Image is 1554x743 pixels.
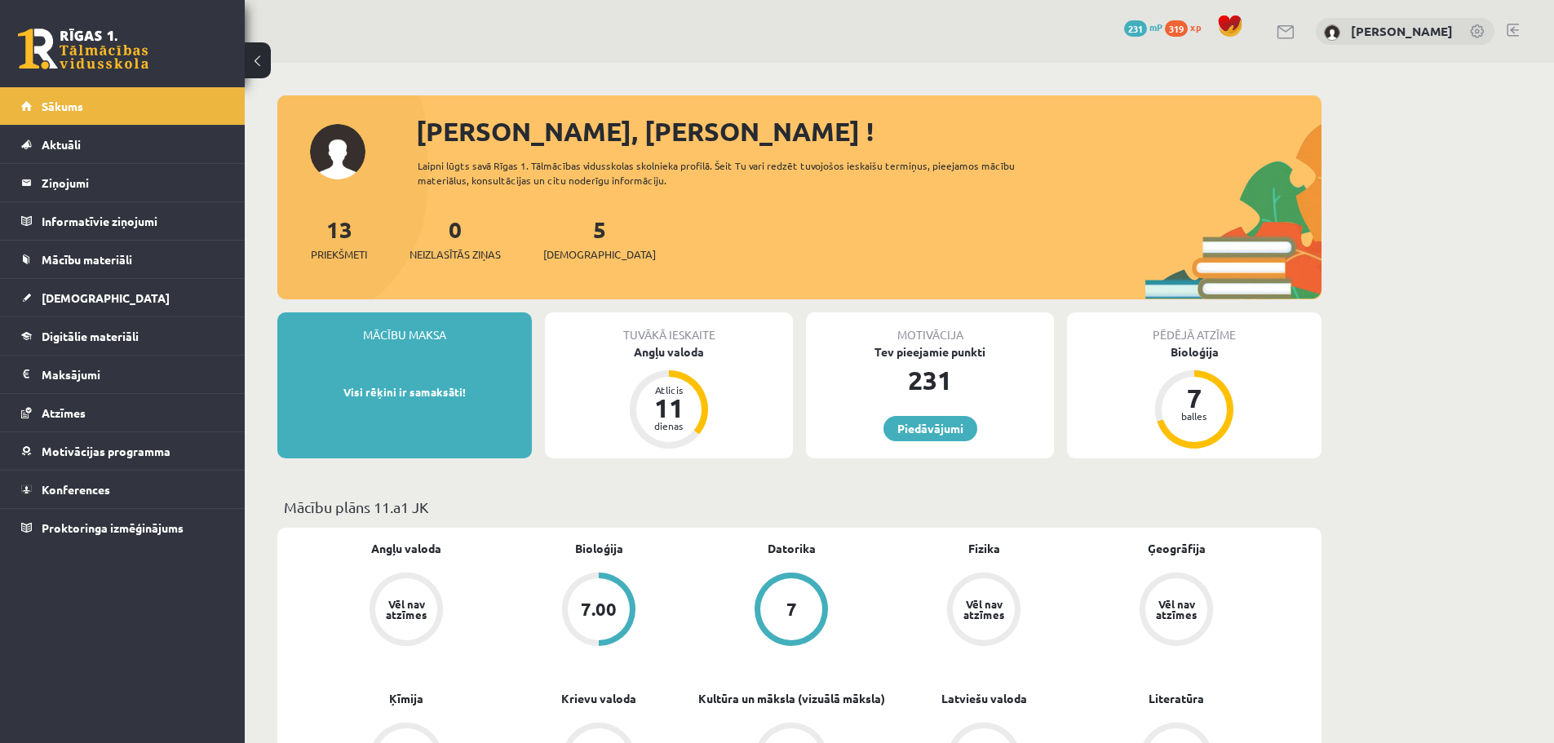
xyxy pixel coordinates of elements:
[418,158,1044,188] div: Laipni lūgts savā Rīgas 1. Tālmācības vidusskolas skolnieka profilā. Šeit Tu vari redzēt tuvojošo...
[18,29,148,69] a: Rīgas 1. Tālmācības vidusskola
[888,573,1080,649] a: Vēl nav atzīmes
[42,520,184,535] span: Proktoringa izmēģinājums
[42,329,139,343] span: Digitālie materiāli
[1170,385,1219,411] div: 7
[768,540,816,557] a: Datorika
[21,164,224,201] a: Ziņojumi
[1067,343,1322,451] a: Bioloģija 7 balles
[284,496,1315,518] p: Mācību plāns 11.a1 JK
[42,482,110,497] span: Konferences
[545,343,793,360] div: Angļu valoda
[21,509,224,546] a: Proktoringa izmēģinājums
[1149,690,1204,707] a: Literatūra
[543,214,656,263] a: 5[DEMOGRAPHIC_DATA]
[1190,20,1201,33] span: xp
[21,317,224,355] a: Digitālie materiāli
[311,214,367,263] a: 13Priekšmeti
[21,471,224,508] a: Konferences
[968,540,1000,557] a: Fizika
[961,599,1007,620] div: Vēl nav atzīmes
[286,384,524,400] p: Visi rēķini ir samaksāti!
[371,540,441,557] a: Angļu valoda
[42,164,224,201] legend: Ziņojumi
[786,600,797,618] div: 7
[1067,343,1322,360] div: Bioloģija
[806,312,1054,343] div: Motivācija
[545,343,793,451] a: Angļu valoda Atlicis 11 dienas
[503,573,695,649] a: 7.00
[42,137,81,152] span: Aktuāli
[1324,24,1340,41] img: Kate Buliņa
[42,405,86,420] span: Atzīmes
[310,573,503,649] a: Vēl nav atzīmes
[941,690,1027,707] a: Latviešu valoda
[42,444,170,458] span: Motivācijas programma
[42,99,83,113] span: Sākums
[389,690,423,707] a: Ķīmija
[416,112,1322,151] div: [PERSON_NAME], [PERSON_NAME] !
[410,246,501,263] span: Neizlasītās ziņas
[21,394,224,431] a: Atzīmes
[277,312,532,343] div: Mācību maksa
[21,87,224,125] a: Sākums
[644,385,693,395] div: Atlicis
[545,312,793,343] div: Tuvākā ieskaite
[410,214,501,263] a: 0Neizlasītās ziņas
[543,246,656,263] span: [DEMOGRAPHIC_DATA]
[21,356,224,393] a: Maksājumi
[644,395,693,421] div: 11
[581,600,617,618] div: 7.00
[883,416,977,441] a: Piedāvājumi
[311,246,367,263] span: Priekšmeti
[575,540,623,557] a: Bioloģija
[1080,573,1273,649] a: Vēl nav atzīmes
[21,126,224,163] a: Aktuāli
[806,343,1054,360] div: Tev pieejamie punkti
[21,432,224,470] a: Motivācijas programma
[21,202,224,240] a: Informatīvie ziņojumi
[644,421,693,431] div: dienas
[1124,20,1147,37] span: 231
[1165,20,1188,37] span: 319
[42,356,224,393] legend: Maksājumi
[1170,411,1219,421] div: balles
[42,252,132,267] span: Mācību materiāli
[1124,20,1162,33] a: 231 mP
[1149,20,1162,33] span: mP
[1153,599,1199,620] div: Vēl nav atzīmes
[561,690,636,707] a: Krievu valoda
[698,690,885,707] a: Kultūra un māksla (vizuālā māksla)
[42,290,170,305] span: [DEMOGRAPHIC_DATA]
[42,202,224,240] legend: Informatīvie ziņojumi
[806,360,1054,400] div: 231
[1148,540,1206,557] a: Ģeogrāfija
[695,573,888,649] a: 7
[1067,312,1322,343] div: Pēdējā atzīme
[21,241,224,278] a: Mācību materiāli
[21,279,224,316] a: [DEMOGRAPHIC_DATA]
[1351,23,1453,39] a: [PERSON_NAME]
[383,599,429,620] div: Vēl nav atzīmes
[1165,20,1209,33] a: 319 xp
